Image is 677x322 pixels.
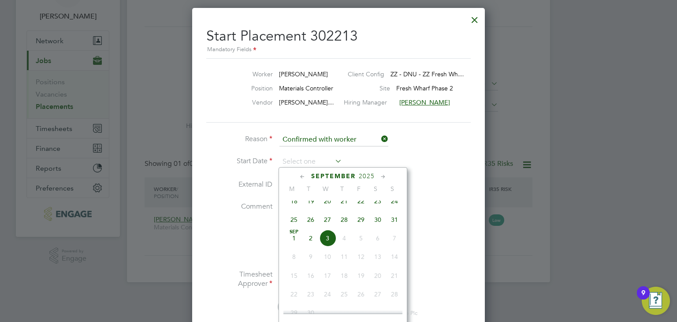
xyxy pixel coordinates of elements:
[353,286,369,303] span: 26
[386,211,403,228] span: 31
[336,248,353,265] span: 11
[286,193,302,210] span: 18
[286,304,302,321] span: 29
[336,193,353,210] span: 21
[319,211,336,228] span: 27
[353,267,369,284] span: 19
[206,157,272,166] label: Start Date
[206,270,272,288] label: Timesheet Approver
[319,267,336,284] span: 17
[355,84,390,92] label: Site
[367,185,384,193] span: S
[286,230,302,234] span: Sep
[399,98,450,106] span: [PERSON_NAME]
[386,230,403,247] span: 7
[278,299,293,315] span: SD
[369,211,386,228] span: 30
[206,180,272,189] label: External ID
[386,193,403,210] span: 24
[279,84,333,92] span: Materials Controller
[391,70,464,78] span: ZZ - DNU - ZZ Fresh Wh…
[224,84,273,92] label: Position
[386,267,403,284] span: 21
[642,287,670,315] button: Open Resource Center, 9 new notifications
[336,286,353,303] span: 25
[300,185,317,193] span: T
[311,172,356,180] span: September
[396,84,453,92] span: Fresh Wharf Phase 2
[302,286,319,303] span: 23
[336,230,353,247] span: 4
[369,267,386,284] span: 20
[369,230,386,247] span: 6
[641,293,645,304] div: 9
[279,155,342,168] input: Select one
[384,185,401,193] span: S
[224,98,273,106] label: Vendor
[344,98,393,106] label: Hiring Manager
[336,211,353,228] span: 28
[369,286,386,303] span: 27
[224,70,273,78] label: Worker
[353,248,369,265] span: 12
[283,185,300,193] span: M
[206,202,272,211] label: Comment
[317,185,334,193] span: W
[319,193,336,210] span: 20
[279,70,328,78] span: [PERSON_NAME]
[386,248,403,265] span: 14
[319,230,336,247] span: 3
[206,20,471,55] h2: Start Placement 302213
[348,70,384,78] label: Client Config
[336,267,353,284] span: 18
[279,98,334,106] span: [PERSON_NAME]…
[286,286,302,303] span: 22
[286,267,302,284] span: 15
[302,211,319,228] span: 26
[369,248,386,265] span: 13
[206,45,471,55] div: Mandatory Fields
[206,135,272,144] label: Reason
[353,230,369,247] span: 5
[369,193,386,210] span: 23
[286,211,302,228] span: 25
[302,304,319,321] span: 30
[286,230,302,247] span: 1
[353,211,369,228] span: 29
[386,286,403,303] span: 28
[302,248,319,265] span: 9
[279,133,388,146] input: Select one
[302,193,319,210] span: 19
[359,172,375,180] span: 2025
[353,193,369,210] span: 22
[319,248,336,265] span: 10
[286,248,302,265] span: 8
[302,267,319,284] span: 16
[334,185,350,193] span: T
[319,286,336,303] span: 24
[350,185,367,193] span: F
[302,230,319,247] span: 2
